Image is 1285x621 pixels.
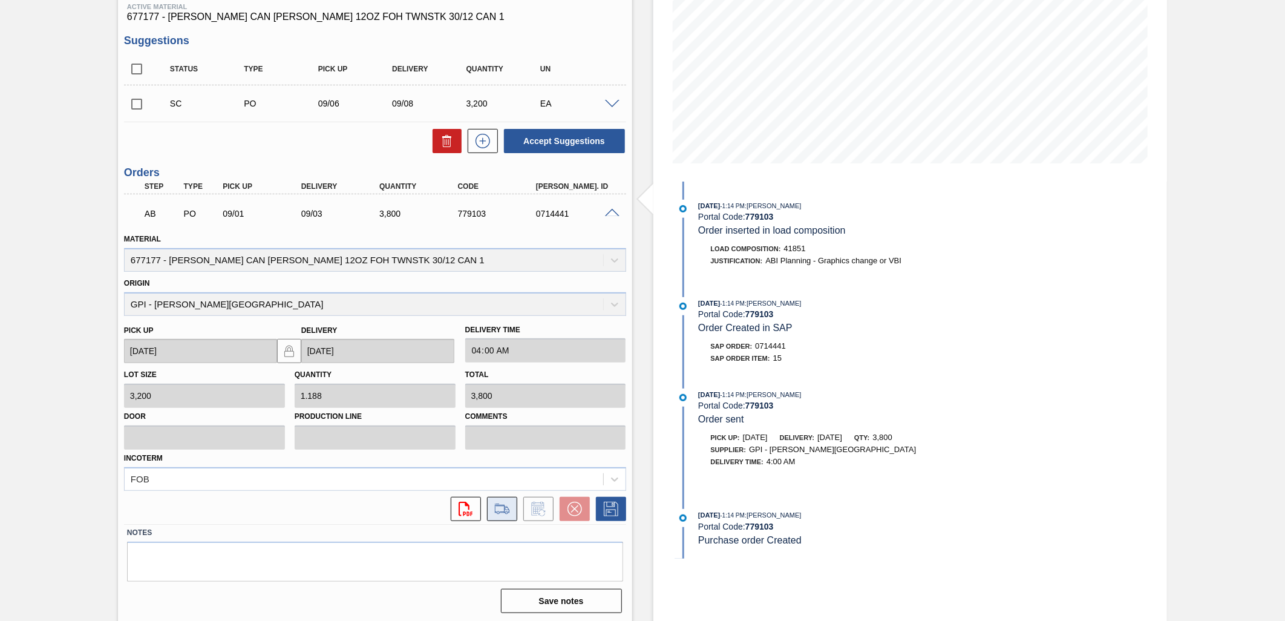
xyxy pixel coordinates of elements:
[462,129,498,153] div: New suggestion
[698,535,802,545] span: Purchase order Created
[533,209,621,218] div: 0714441
[181,209,222,218] div: Purchase order
[745,300,802,307] span: : [PERSON_NAME]
[142,182,183,191] div: Step
[220,209,308,218] div: 09/01/2025
[465,370,489,379] label: Total
[711,257,763,264] span: Justification:
[124,34,626,47] h3: Suggestions
[698,300,720,307] span: [DATE]
[298,182,387,191] div: Delivery
[773,353,782,363] span: 15
[679,514,687,522] img: atual
[711,245,781,252] span: Load Composition :
[854,434,869,441] span: Qty:
[765,256,901,265] span: ABI Planning - Graphics change or VBI
[241,65,324,73] div: Type
[298,209,387,218] div: 09/03/2025
[282,344,296,358] img: locked
[679,205,687,212] img: atual
[301,326,338,335] label: Delivery
[463,99,547,108] div: 3,200
[455,209,543,218] div: 779103
[698,309,986,319] div: Portal Code:
[127,524,623,542] label: Notes
[295,408,456,425] label: Production Line
[517,497,554,521] div: Inform order change
[124,326,154,335] label: Pick up
[124,454,163,462] label: Incoterm
[277,339,301,363] button: locked
[743,433,768,442] span: [DATE]
[745,522,774,531] strong: 779103
[721,300,745,307] span: - 1:14 PM
[745,511,802,519] span: : [PERSON_NAME]
[463,65,547,73] div: Quantity
[711,343,753,350] span: SAP Order:
[315,99,399,108] div: 09/06/2025
[554,497,590,521] div: Cancel Order
[711,434,740,441] span: Pick up:
[533,182,621,191] div: [PERSON_NAME]. ID
[167,65,250,73] div: Status
[698,401,986,410] div: Portal Code:
[124,279,150,287] label: Origin
[501,589,622,613] button: Save notes
[817,433,842,442] span: [DATE]
[873,433,893,442] span: 3,800
[721,392,745,398] span: - 1:14 PM
[698,511,720,519] span: [DATE]
[481,497,517,521] div: Go to Load Composition
[755,341,786,350] span: 0714441
[167,99,250,108] div: Suggestion Created
[590,497,626,521] div: Save Order
[745,212,774,222] strong: 779103
[698,391,720,398] span: [DATE]
[389,65,472,73] div: Delivery
[127,3,623,10] span: Active Material
[745,391,802,398] span: : [PERSON_NAME]
[142,200,183,227] div: Awaiting Billing
[537,99,621,108] div: EA
[301,339,454,363] input: mm/dd/yyyy
[455,182,543,191] div: Code
[711,446,747,453] span: Supplier:
[241,99,324,108] div: Purchase order
[127,11,623,22] span: 677177 - [PERSON_NAME] CAN [PERSON_NAME] 12OZ FOH TWNSTK 30/12 CAN 1
[721,512,745,519] span: - 1:14 PM
[698,522,986,531] div: Portal Code:
[784,244,806,253] span: 41851
[698,202,720,209] span: [DATE]
[537,65,621,73] div: UN
[445,497,481,521] div: Open PDF file
[698,212,986,222] div: Portal Code:
[376,182,465,191] div: Quantity
[504,129,625,153] button: Accept Suggestions
[145,209,180,218] p: AB
[124,339,277,363] input: mm/dd/yyyy
[749,445,916,454] span: GPI - [PERSON_NAME][GEOGRAPHIC_DATA]
[780,434,814,441] span: Delivery:
[745,309,774,319] strong: 779103
[465,321,626,339] label: Delivery Time
[131,474,149,484] div: FOB
[711,458,763,465] span: Delivery Time :
[721,203,745,209] span: - 1:14 PM
[498,128,626,154] div: Accept Suggestions
[181,182,222,191] div: Type
[745,202,802,209] span: : [PERSON_NAME]
[679,394,687,401] img: atual
[698,323,793,333] span: Order Created in SAP
[124,235,161,243] label: Material
[315,65,399,73] div: Pick up
[711,355,770,362] span: SAP Order Item:
[698,225,846,235] span: Order inserted in load composition
[427,129,462,153] div: Delete Suggestions
[679,303,687,310] img: atual
[376,209,465,218] div: 3,800
[465,408,626,425] label: Comments
[767,457,796,466] span: 4:00 AM
[220,182,308,191] div: Pick up
[698,414,744,424] span: Order sent
[124,408,285,425] label: Door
